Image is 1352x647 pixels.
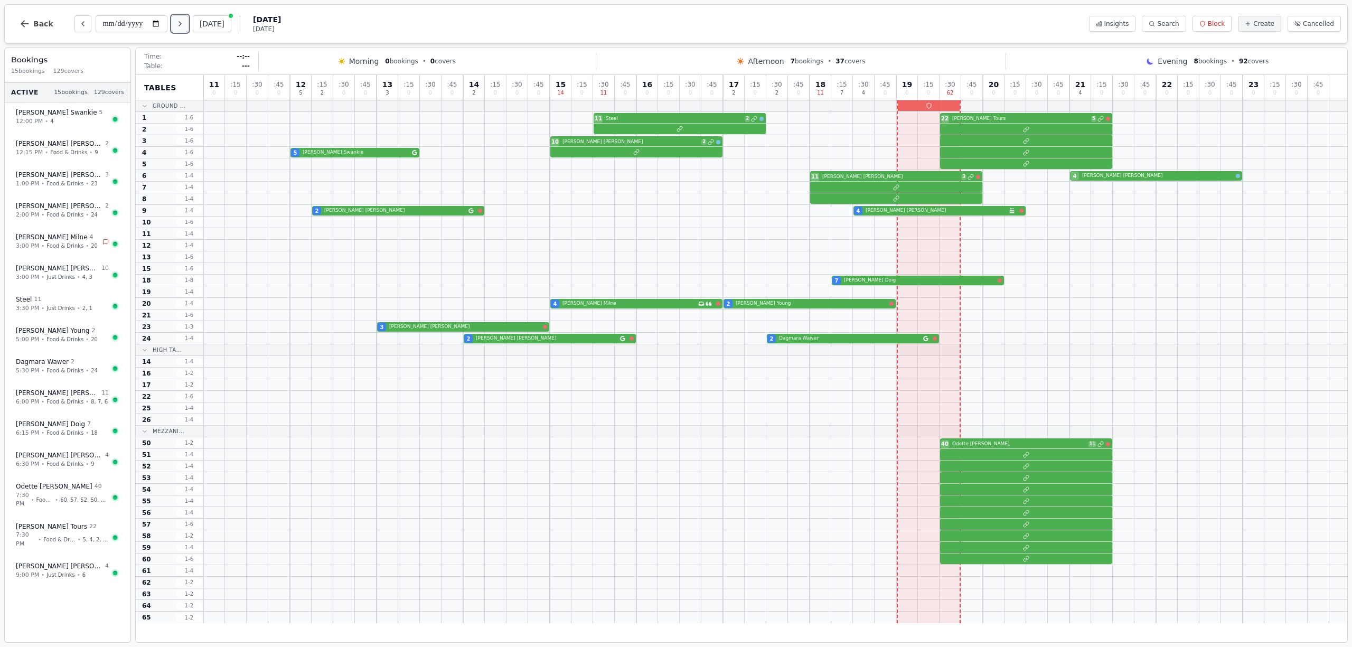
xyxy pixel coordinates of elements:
[469,81,479,88] span: 14
[360,81,370,88] span: : 45
[9,556,126,585] button: [PERSON_NAME] [PERSON_NAME]49:00 PM•Just Drinks•6
[230,81,240,88] span: : 15
[1230,90,1233,96] span: 0
[321,90,324,96] span: 2
[1208,90,1212,96] span: 0
[992,90,995,96] span: 0
[45,148,48,156] span: •
[620,81,630,88] span: : 45
[1140,81,1150,88] span: : 45
[606,115,743,123] span: Steel
[16,358,69,366] span: Dagmara Wawer
[90,233,93,242] span: 4
[1082,172,1234,180] span: [PERSON_NAME] [PERSON_NAME]
[16,398,39,407] span: 6:00 PM
[33,20,53,27] span: Back
[754,90,757,96] span: 0
[645,90,649,96] span: 0
[86,429,89,437] span: •
[822,173,959,181] span: [PERSON_NAME] [PERSON_NAME]
[533,81,543,88] span: : 45
[95,482,102,491] span: 40
[299,90,302,96] span: 5
[11,88,39,97] span: Active
[77,304,80,312] span: •
[256,90,259,96] span: 0
[1238,16,1281,32] button: Create
[512,81,522,88] span: : 30
[142,137,146,145] span: 3
[1013,90,1017,96] span: 0
[16,451,103,460] span: [PERSON_NAME] [PERSON_NAME]
[970,90,973,96] span: 0
[1295,90,1298,96] span: 0
[689,90,692,96] span: 0
[91,211,98,219] span: 24
[364,90,367,96] span: 0
[386,90,389,96] span: 3
[86,180,89,187] span: •
[923,81,933,88] span: : 15
[46,460,83,468] span: Food & Drinks
[791,57,823,65] span: bookings
[835,57,865,65] span: covers
[642,81,652,88] span: 16
[9,517,126,555] button: [PERSON_NAME] Tours227:30 PM•Food & Drinks•5, 4, 2, 3, 1
[1231,57,1235,65] span: •
[1187,90,1190,96] span: 0
[89,148,92,156] span: •
[16,531,36,548] span: 7:30 PM
[91,180,98,187] span: 23
[880,81,890,88] span: : 45
[82,304,92,312] span: 2, 1
[447,81,457,88] span: : 45
[1303,20,1334,28] span: Cancelled
[16,367,39,376] span: 5:30 PM
[729,81,739,88] span: 17
[317,81,327,88] span: : 15
[234,90,237,96] span: 0
[77,571,80,579] span: •
[91,335,98,343] span: 20
[1142,16,1186,32] button: Search
[77,273,80,281] span: •
[385,57,418,65] span: bookings
[9,445,126,474] button: [PERSON_NAME] [PERSON_NAME]46:30 PM•Food & Drinks•9
[1226,81,1236,88] span: : 45
[176,114,202,121] span: 1 - 6
[9,165,126,194] button: [PERSON_NAME] [PERSON_NAME]31:00 PM•Food & Drinks•23
[1104,20,1129,28] span: Insights
[828,57,831,65] span: •
[941,115,949,123] span: 22
[9,383,126,412] button: [PERSON_NAME] [PERSON_NAME]116:00 PM•Food & Drinks•8, 7, 6
[349,56,379,67] span: Morning
[9,289,126,318] button: Steel 113:30 PM•Just Drinks•2, 1
[750,81,760,88] span: : 15
[840,90,843,96] span: 7
[1073,172,1077,180] span: 4
[74,15,91,32] button: Previous day
[86,335,89,343] span: •
[16,264,99,273] span: [PERSON_NAME] [PERSON_NAME]
[817,90,824,96] span: 11
[16,335,39,344] span: 5:00 PM
[961,174,966,180] span: 3
[16,562,103,570] span: [PERSON_NAME] [PERSON_NAME]
[577,81,587,88] span: : 15
[947,90,954,96] span: 62
[1100,90,1103,96] span: 0
[16,211,39,220] span: 2:00 PM
[1078,90,1082,96] span: 4
[46,304,75,312] span: Just Drinks
[793,81,803,88] span: : 45
[9,134,126,163] button: [PERSON_NAME] [PERSON_NAME]212:15 PM•Food & Drinks•9
[82,571,86,579] span: 6
[422,57,426,65] span: •
[450,90,454,96] span: 0
[16,304,39,313] span: 3:30 PM
[34,295,41,304] span: 11
[966,81,977,88] span: : 45
[858,81,868,88] span: : 30
[105,171,109,180] span: 3
[1158,56,1187,67] span: Evening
